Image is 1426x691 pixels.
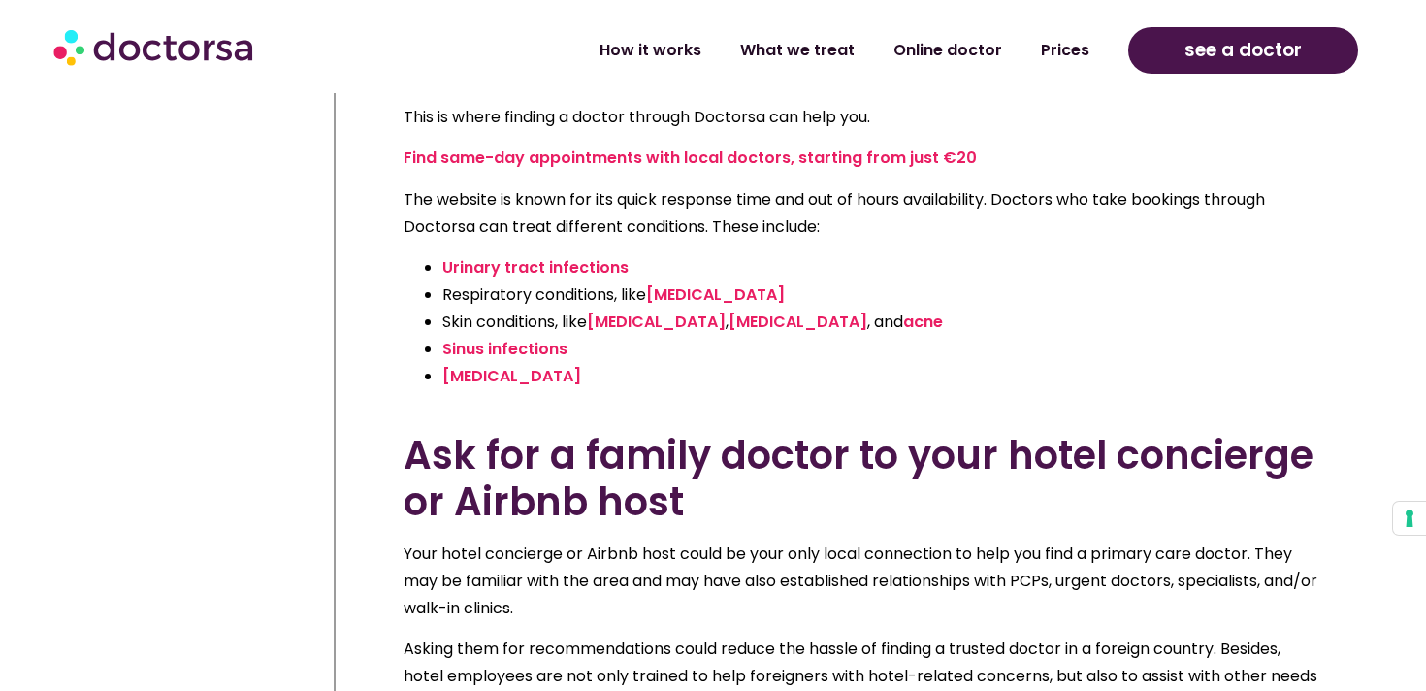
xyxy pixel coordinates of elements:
[404,186,1321,241] p: The website is known for its quick response time and out of hours availability. Doctors who take ...
[903,311,943,333] a: acne
[1128,27,1358,74] a: see a doctor
[729,311,867,333] a: [MEDICAL_DATA]
[874,28,1021,73] a: Online doctor
[442,281,1321,309] li: Respiratory conditions, like
[377,28,1109,73] nav: Menu
[442,338,567,360] a: Sinus infections
[721,28,874,73] a: What we treat
[646,283,785,306] a: [MEDICAL_DATA]
[404,543,1317,619] span: Your hotel concierge or Airbnb host could be your only local connection to help you find a primar...
[442,256,629,279] a: Urinary tract infections
[404,432,1321,525] h2: Ask for a family doctor to your hotel concierge or Airbnb host
[404,147,977,169] a: Find same-day appointments with local doctors, starting from just €20
[580,28,721,73] a: How it works
[404,104,1321,131] p: This is where finding a doctor through Doctorsa can help you.
[1184,35,1302,66] span: see a doctor
[1021,28,1109,73] a: Prices
[442,309,1321,336] li: Skin conditions, like , , and
[442,365,581,387] a: [MEDICAL_DATA]
[587,311,726,333] a: [MEDICAL_DATA]
[1393,502,1426,535] button: Your consent preferences for tracking technologies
